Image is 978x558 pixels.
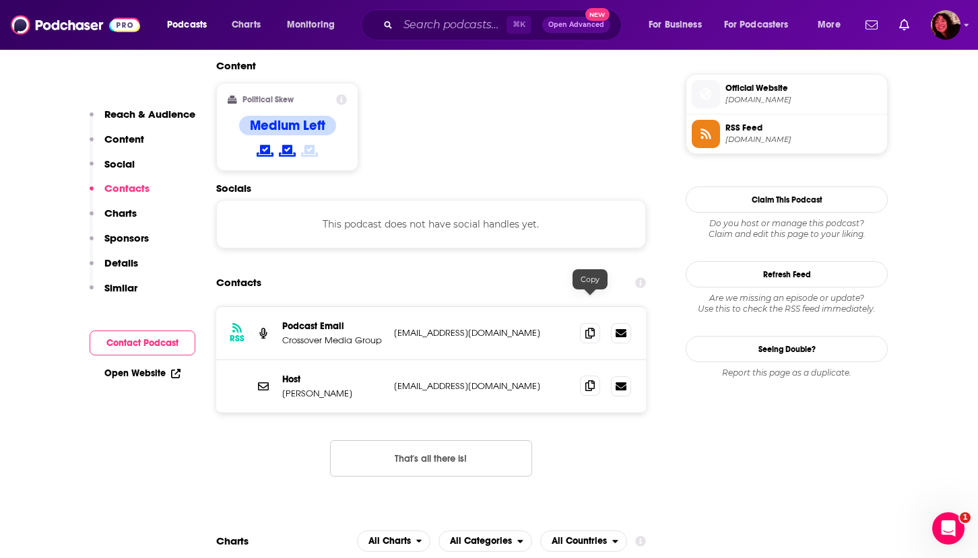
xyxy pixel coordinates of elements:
button: open menu [438,530,532,552]
button: Details [90,256,138,281]
iframe: Intercom live chat [932,512,965,545]
span: New [585,8,610,21]
p: Charts [104,207,137,219]
button: Similar [90,281,137,306]
p: Crossover Media Group [282,335,383,346]
button: open menu [158,14,224,36]
p: Sponsors [104,232,149,244]
button: Claim This Podcast [686,186,888,213]
h2: Platforms [357,530,431,552]
button: open menu [357,530,431,552]
button: open menu [715,14,808,36]
p: Details [104,256,138,269]
p: Social [104,158,135,170]
a: Show notifications dropdown [860,13,883,36]
button: open menu [278,14,352,36]
button: Open AdvancedNew [542,17,610,33]
span: Logged in as Kathryn-Musilek [931,10,960,40]
button: Contacts [90,182,150,207]
span: For Business [649,15,702,34]
span: More [818,15,841,34]
p: Podcast Email [282,320,383,332]
div: Search podcasts, credits, & more... [374,9,634,40]
h3: RSS [230,333,244,344]
h2: Charts [216,534,249,547]
span: Do you host or manage this podcast? [686,218,888,229]
button: open menu [639,14,719,36]
div: Are we missing an episode or update? Use this to check the RSS feed immediately. [686,293,888,314]
span: 1 [960,512,971,523]
p: [EMAIL_ADDRESS][DOMAIN_NAME] [394,327,569,339]
img: User Profile [931,10,960,40]
button: Content [90,133,144,158]
a: Show notifications dropdown [894,13,915,36]
button: Reach & Audience [90,108,195,133]
span: Monitoring [287,15,335,34]
input: Search podcasts, credits, & more... [398,14,507,36]
button: Social [90,158,135,182]
a: Open Website [104,368,181,379]
img: Podchaser - Follow, Share and Rate Podcasts [11,12,140,38]
span: Charts [232,15,261,34]
h2: Socials [216,182,646,195]
div: Report this page as a duplicate. [686,368,888,378]
span: rss.art19.com [725,135,882,145]
p: Host [282,374,383,385]
span: Official Website [725,82,882,94]
a: RSS Feed[DOMAIN_NAME] [692,120,882,148]
span: For Podcasters [724,15,789,34]
button: Refresh Feed [686,261,888,287]
span: Podcasts [167,15,207,34]
div: Copy [573,269,608,289]
p: [PERSON_NAME] [282,388,383,399]
div: This podcast does not have social handles yet. [216,200,646,248]
span: ⌘ K [507,16,531,34]
span: All Charts [368,536,411,546]
a: Seeing Double? [686,336,888,362]
button: Sponsors [90,232,149,256]
span: Open Advanced [548,22,604,28]
button: open menu [808,14,857,36]
h2: Contacts [216,270,261,295]
p: [EMAIL_ADDRESS][DOMAIN_NAME] [394,380,569,392]
h2: Categories [438,530,532,552]
h2: Political Skew [242,95,294,104]
h2: Content [216,59,635,72]
button: Charts [90,207,137,232]
span: All Categories [450,536,512,546]
button: open menu [540,530,627,552]
a: Official Website[DOMAIN_NAME] [692,80,882,108]
h2: Countries [540,530,627,552]
h4: Medium Left [250,117,325,134]
button: Nothing here. [330,440,532,477]
button: Show profile menu [931,10,960,40]
p: Similar [104,281,137,294]
a: Charts [223,14,269,36]
span: art19.com [725,95,882,105]
div: Claim and edit this page to your liking. [686,218,888,240]
p: Content [104,133,144,145]
button: Contact Podcast [90,330,195,355]
span: RSS Feed [725,122,882,134]
p: Contacts [104,182,150,195]
p: Reach & Audience [104,108,195,120]
span: All Countries [552,536,607,546]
